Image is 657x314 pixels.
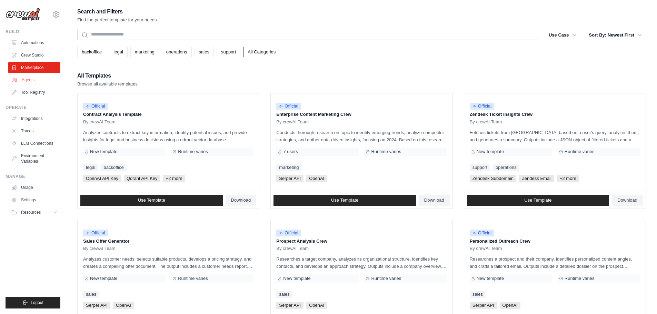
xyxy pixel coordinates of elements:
[83,230,108,236] span: Official
[6,8,40,21] img: Logo
[545,29,581,41] button: Use Case
[8,150,60,167] a: Environment Variables
[101,164,126,171] a: backoffice
[83,302,110,309] span: Serper API
[162,47,192,57] a: operations
[8,37,60,48] a: Automations
[565,149,595,154] span: Runtime varies
[470,175,516,182] span: Zendesk Subdomain
[477,149,504,154] span: New template
[470,119,502,125] span: By crewAI Team
[565,276,595,281] span: Runtime varies
[77,7,157,17] h2: Search and Filters
[217,47,240,57] a: support
[8,194,60,205] a: Settings
[371,149,401,154] span: Runtime varies
[178,276,208,281] span: Runtime varies
[470,103,495,110] span: Official
[276,164,301,171] a: marketing
[276,291,292,298] a: sales
[493,164,519,171] a: operations
[83,164,98,171] a: legal
[283,149,298,154] span: 7 users
[83,119,116,125] span: By crewAI Team
[585,29,646,41] button: Sort By: Newest First
[273,195,416,206] a: Use Template
[276,246,309,251] span: By crewAI Team
[8,138,60,149] a: LLM Connections
[83,255,253,270] p: Analyzes customer needs, selects suitable products, develops a pricing strategy, and creates a co...
[83,238,253,245] p: Sales Offer Generator
[470,238,640,245] p: Personalized Outreach Crew
[424,197,444,203] span: Download
[77,47,106,57] a: backoffice
[113,302,134,309] span: OpenAI
[276,103,301,110] span: Official
[470,129,640,143] p: Fetches tickets from [GEOGRAPHIC_DATA] based on a user's query, analyzes them, and generates a su...
[195,47,214,57] a: sales
[276,111,447,118] p: Enterprise Content Marketing Crew
[467,195,609,206] a: Use Template
[8,87,60,98] a: Tool Registry
[231,197,251,203] span: Download
[6,105,60,110] div: Operate
[8,125,60,136] a: Traces
[470,291,486,298] a: sales
[276,255,447,270] p: Researches a target company, analyzes its organizational structure, identifies key contacts, and ...
[83,291,99,298] a: sales
[9,74,61,85] a: Agents
[83,103,108,110] span: Official
[6,174,60,179] div: Manage
[124,175,160,182] span: Qdrant API Key
[331,197,358,203] span: Use Template
[6,297,60,308] button: Logout
[109,47,127,57] a: legal
[470,230,495,236] span: Official
[276,119,309,125] span: By crewAI Team
[306,302,327,309] span: OpenAI
[138,197,165,203] span: Use Template
[77,81,138,88] p: Browse all available templates
[8,62,60,73] a: Marketplace
[6,29,60,34] div: Build
[80,195,223,206] a: Use Template
[83,129,253,143] p: Analyzes contracts to extract key information, identify potential issues, and provide insights fo...
[612,195,643,206] a: Download
[8,207,60,218] button: Resources
[617,197,637,203] span: Download
[8,182,60,193] a: Usage
[276,230,301,236] span: Official
[371,276,401,281] span: Runtime varies
[276,175,303,182] span: Serper API
[8,113,60,124] a: Integrations
[524,197,551,203] span: Use Template
[419,195,450,206] a: Download
[470,111,640,118] p: Zendesk Ticket Insights Crew
[178,149,208,154] span: Runtime varies
[276,302,303,309] span: Serper API
[519,175,554,182] span: Zendesk Email
[163,175,185,182] span: +2 more
[83,175,121,182] span: OpenAI API Key
[243,47,280,57] a: All Categories
[477,276,504,281] span: New template
[90,276,117,281] span: New template
[470,164,490,171] a: support
[8,50,60,61] a: Crew Studio
[77,71,138,81] h2: All Templates
[226,195,257,206] a: Download
[83,246,116,251] span: By crewAI Team
[470,302,497,309] span: Serper API
[283,276,310,281] span: New template
[31,300,43,305] span: Logout
[276,129,447,143] p: Conducts thorough research on topic to identify emerging trends, analyze competitor strategies, a...
[306,175,327,182] span: OpenAI
[557,175,579,182] span: +2 more
[130,47,159,57] a: marketing
[90,149,117,154] span: New template
[276,238,447,245] p: Prospect Analysis Crew
[500,302,520,309] span: OpenAI
[470,255,640,270] p: Researches a prospect and their company, identifies personalized content angles, and crafts a tai...
[470,246,502,251] span: By crewAI Team
[77,17,157,23] p: Find the perfect template for your needs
